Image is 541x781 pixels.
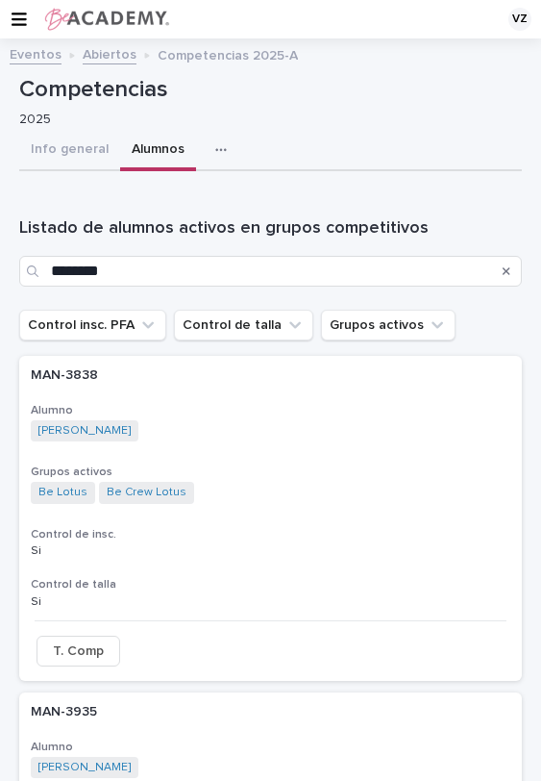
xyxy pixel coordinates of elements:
p: Competencias [19,76,514,104]
a: Abiertos [83,42,136,64]
a: [PERSON_NAME] [38,424,131,438]
p: Competencias 2025-A [158,43,298,64]
div: VZ [508,8,531,31]
h3: Alumno [31,403,510,418]
h3: Grupos activos [31,465,510,480]
p: Si [31,592,45,609]
input: Search [19,256,522,287]
button: T. Comp [37,636,120,667]
p: MAN-3935 [31,704,510,720]
h3: Control de insc. [31,527,510,542]
a: [PERSON_NAME] [38,761,131,774]
p: 2025 [19,112,506,128]
button: Control de talla [174,310,313,340]
a: Be Lotus [38,486,87,499]
span: T. Comp [53,642,104,661]
a: Eventos [10,42,61,64]
button: Info general [19,131,120,171]
a: MAN-3838Alumno[PERSON_NAME] Grupos activosBe Lotus Be Crew Lotus Control de insc.SiSi Control de ... [19,356,522,681]
button: Alumnos [120,131,196,171]
img: WPrjXfSUmiLcdUfaYY4Q [42,7,170,32]
button: Control insc. PFA [19,310,166,340]
h3: Alumno [31,740,510,755]
h1: Listado de alumnos activos en grupos competitivos [19,217,522,240]
p: MAN-3838 [31,367,510,384]
button: Grupos activos [321,310,455,340]
p: Si [31,541,45,558]
h3: Control de talla [31,577,510,592]
a: Be Crew Lotus [107,486,186,499]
